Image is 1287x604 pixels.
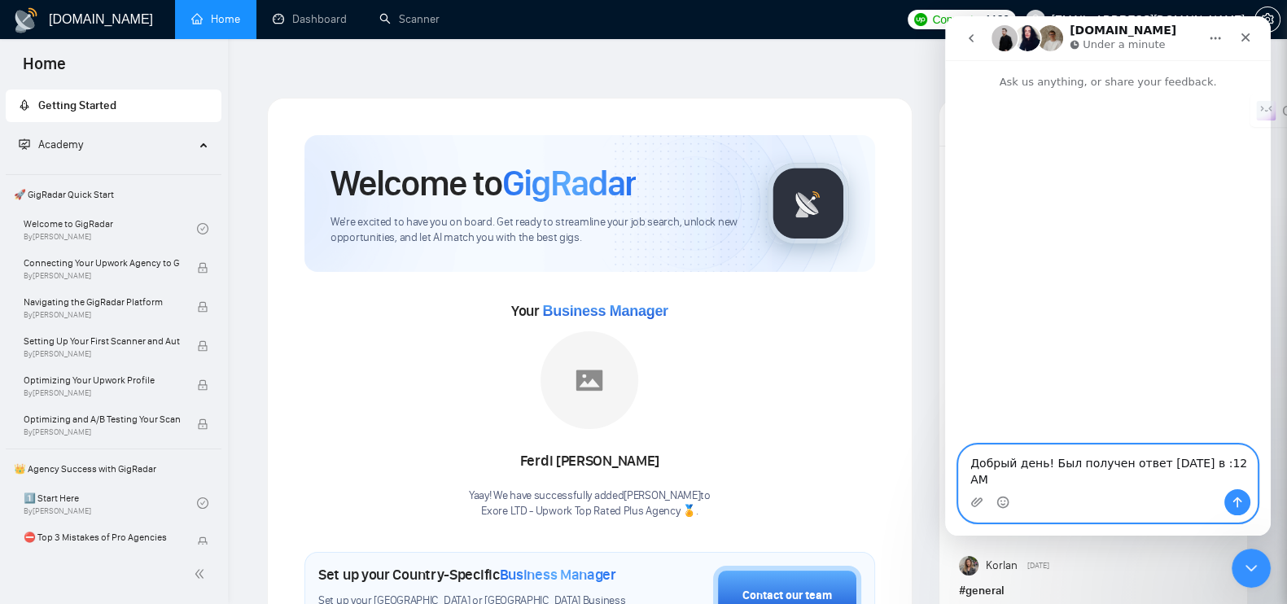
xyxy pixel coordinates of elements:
[932,11,981,28] span: Connects:
[959,556,978,576] img: Korlan
[500,566,616,584] span: Business Manager
[24,388,180,398] span: By [PERSON_NAME]
[197,262,208,274] span: lock
[24,349,180,359] span: By [PERSON_NAME]
[13,7,39,33] img: logo
[511,302,668,320] span: Your
[945,16,1271,536] iframe: Intercom live chat
[959,582,1228,600] h1: # general
[502,161,636,205] span: GigRadar
[1232,549,1271,588] iframe: Intercom live chat
[19,99,30,111] span: rocket
[1030,14,1041,25] span: user
[542,303,668,319] span: Business Manager
[541,331,638,429] img: placeholder.png
[1255,13,1280,26] span: setting
[24,529,180,545] span: ⛔ Top 3 Mistakes of Pro Agencies
[24,294,180,310] span: Navigating the GigRadar Platform
[318,566,616,584] h1: Set up your Country-Specific
[24,271,180,281] span: By [PERSON_NAME]
[6,90,221,122] li: Getting Started
[24,211,197,247] a: Welcome to GigRadarBy[PERSON_NAME]
[197,301,208,313] span: lock
[469,504,711,519] p: Exore LTD - Upwork Top Rated Plus Agency 🏅 .
[24,310,180,320] span: By [PERSON_NAME]
[197,379,208,391] span: lock
[24,255,180,271] span: Connecting Your Upwork Agency to GigRadar
[1254,13,1280,26] a: setting
[7,453,220,485] span: 👑 Agency Success with GigRadar
[191,12,240,26] a: homeHome
[985,557,1017,575] span: Korlan
[38,138,83,151] span: Academy
[7,178,220,211] span: 🚀 GigRadar Quick Start
[331,161,636,205] h1: Welcome to
[914,13,927,26] img: upwork-logo.png
[768,163,849,244] img: gigradar-logo.png
[379,12,440,26] a: searchScanner
[197,418,208,430] span: lock
[19,138,83,151] span: Academy
[197,223,208,234] span: check-circle
[19,138,30,150] span: fund-projection-screen
[197,497,208,509] span: check-circle
[273,12,347,26] a: dashboardDashboard
[24,372,180,388] span: Optimizing Your Upwork Profile
[24,427,180,437] span: By [PERSON_NAME]
[469,448,711,475] div: Ferdi [PERSON_NAME]
[38,98,116,112] span: Getting Started
[331,215,742,246] span: We're excited to have you on board. Get ready to streamline your job search, unlock new opportuni...
[469,488,711,519] div: Yaay! We have successfully added [PERSON_NAME] to
[197,340,208,352] span: lock
[24,485,197,521] a: 1️⃣ Start HereBy[PERSON_NAME]
[197,536,208,548] span: lock
[1254,7,1280,33] button: setting
[985,11,1009,28] span: 1180
[194,566,210,582] span: double-left
[10,52,79,86] span: Home
[24,333,180,349] span: Setting Up Your First Scanner and Auto-Bidder
[24,411,180,427] span: Optimizing and A/B Testing Your Scanner for Better Results
[1027,558,1049,573] span: [DATE]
